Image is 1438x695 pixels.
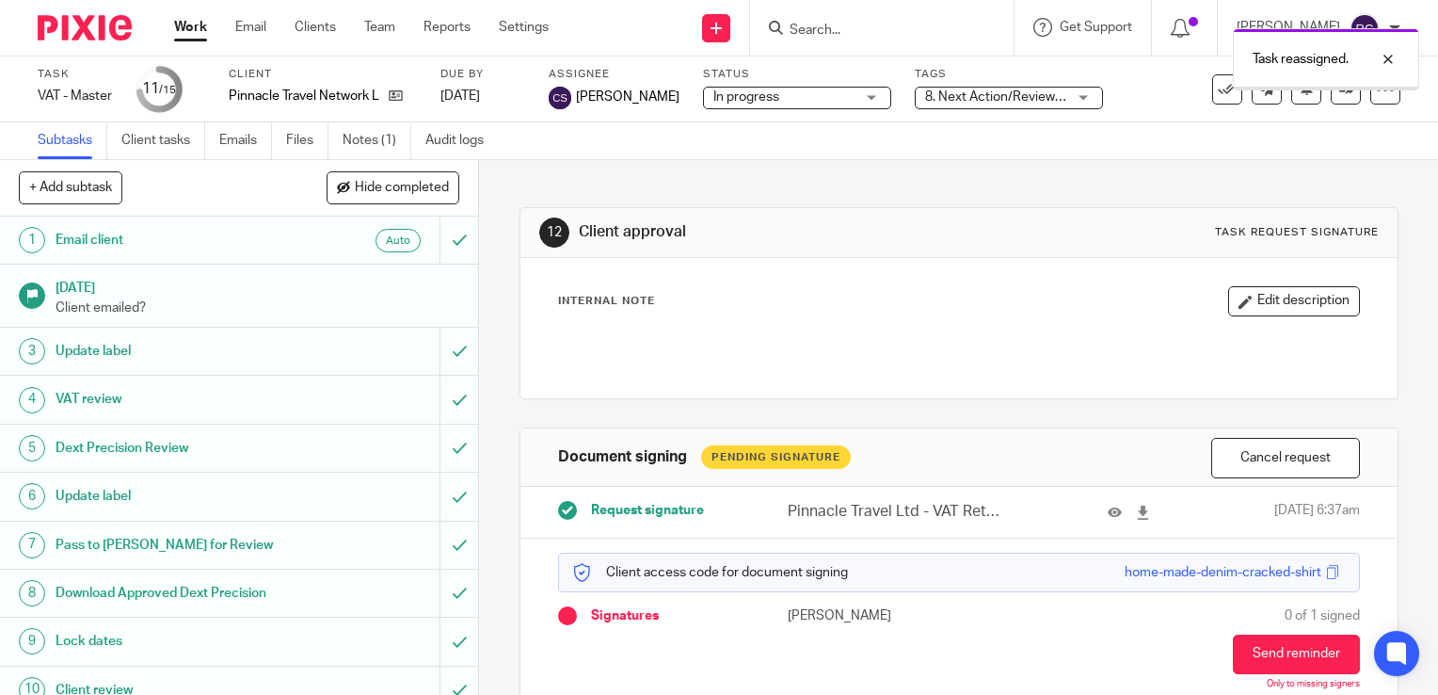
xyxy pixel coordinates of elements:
span: In progress [713,90,779,104]
a: Team [364,18,395,37]
button: Edit description [1228,286,1360,316]
div: Pending Signature [701,445,851,469]
a: Emails [219,122,272,159]
a: Client tasks [121,122,205,159]
div: Auto [375,229,421,252]
h1: Download Approved Dext Precision [56,579,299,607]
p: Client emailed? [56,299,460,317]
div: home-made-denim-cracked-shirt [1125,563,1321,582]
img: svg%3E [549,87,571,109]
span: [PERSON_NAME] [576,88,679,106]
a: Reports [423,18,471,37]
small: /15 [159,85,176,95]
div: VAT - Master [38,87,113,105]
a: Files [286,122,328,159]
a: Work [174,18,207,37]
button: + Add subtask [19,171,122,203]
button: Send reminder [1233,635,1360,674]
label: Client [229,67,417,82]
span: Hide completed [355,181,449,196]
h1: Update label [56,482,299,510]
h1: Client approval [579,222,999,242]
a: Email [235,18,266,37]
h1: [DATE] [56,274,460,298]
h1: Pass to [PERSON_NAME] for Review [56,531,299,559]
span: [DATE] [440,89,480,103]
a: Clients [295,18,336,37]
a: Settings [499,18,549,37]
img: svg%3E [1350,13,1380,43]
a: Subtasks [38,122,107,159]
div: 7 [19,532,45,558]
h1: VAT review [56,385,299,413]
h1: Dext Precision Review [56,434,299,462]
a: Audit logs [425,122,498,159]
p: [PERSON_NAME] [788,606,959,625]
p: Internal Note [558,294,655,309]
div: 12 [539,218,569,248]
div: 8 [19,580,45,606]
p: Only to missing signers [1267,679,1360,690]
div: 11 [142,78,176,100]
p: Client access code for document signing [573,563,848,582]
h1: Lock dates [56,627,299,655]
button: Cancel request [1211,438,1360,478]
span: 0 of 1 signed [1285,606,1360,625]
h1: Update label [56,337,299,365]
p: Pinnacle Travel Network Ltd [229,87,379,105]
h1: Email client [56,226,299,254]
div: Task request signature [1215,225,1379,240]
span: Request signature [591,501,704,520]
button: Hide completed [327,171,459,203]
p: Pinnacle Travel Ltd - VAT Return (6).pdf [788,501,1005,523]
span: 8. Next Action/Review points + 1 [925,90,1115,104]
span: [DATE] 6:37am [1274,501,1360,523]
span: Signatures [591,606,659,625]
div: 4 [19,387,45,413]
h1: Document signing [558,447,687,467]
label: Task [38,67,113,82]
img: Pixie [38,15,132,40]
div: 6 [19,483,45,509]
label: Status [703,67,891,82]
div: 9 [19,628,45,655]
a: Notes (1) [343,122,411,159]
label: Assignee [549,67,679,82]
div: 1 [19,227,45,253]
p: Task reassigned. [1253,50,1349,69]
label: Due by [440,67,525,82]
div: 5 [19,435,45,461]
div: 3 [19,338,45,364]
